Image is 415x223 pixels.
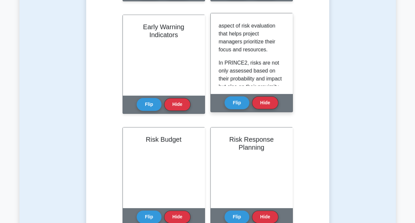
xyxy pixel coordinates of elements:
[131,135,197,143] h2: Risk Budget
[164,98,190,111] button: Hide
[225,96,249,109] button: Flip
[219,59,282,170] p: In PRINCE2, risks are not only assessed based on their probability and impact but also on their p...
[131,23,197,39] h2: Early Warning Indicators
[252,96,278,109] button: Hide
[137,98,161,111] button: Flip
[219,135,285,151] h2: Risk Response Planning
